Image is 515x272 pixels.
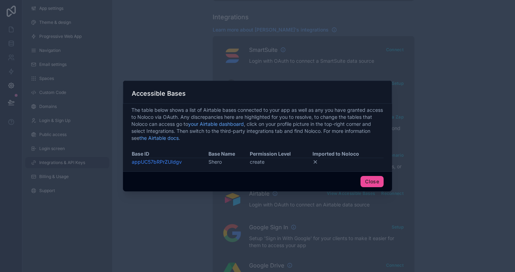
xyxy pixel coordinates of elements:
[139,135,179,141] a: the Airtable docs
[208,150,249,158] th: Base Name
[208,158,249,166] td: Shero
[249,150,313,158] th: Permission Level
[132,89,186,98] h3: Accessible Bases
[132,159,182,165] a: appUC57bRPrZUIdgv
[131,107,384,142] span: The table below shows a list of Airtable bases connected to your app as well as any you have gran...
[188,121,244,127] a: your Airtable dashboard
[312,150,384,158] th: Imported to Noloco
[249,158,313,166] td: create
[131,150,208,158] th: Base ID
[360,176,384,187] button: Close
